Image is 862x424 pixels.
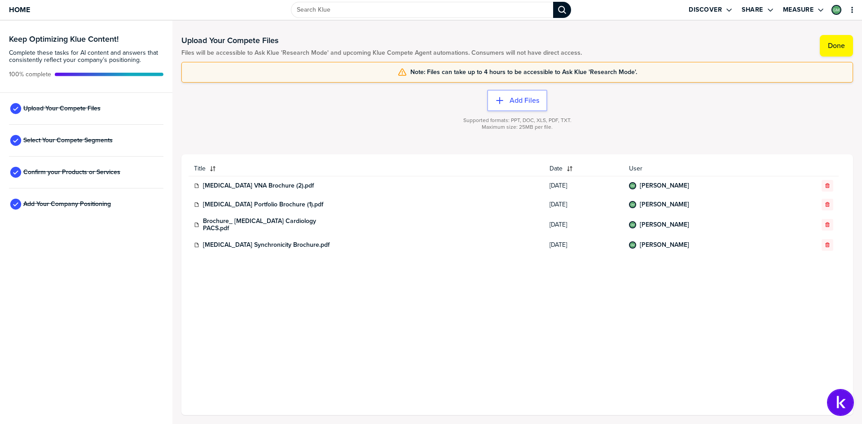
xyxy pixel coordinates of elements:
[487,90,547,111] button: Add Files
[550,182,618,189] span: [DATE]
[828,41,845,50] label: Done
[463,117,572,124] span: Supported formats: PPT, DOC, XLS, PDF, TXT.
[203,241,330,249] a: [MEDICAL_DATA] Synchronicity Brochure.pdf
[194,165,206,172] span: Title
[9,49,163,64] span: Complete these tasks for AI content and answers that consistently reflect your company’s position...
[23,137,113,144] span: Select Your Compete Segments
[689,6,722,14] label: Discover
[640,241,689,249] a: [PERSON_NAME]
[640,182,689,189] a: [PERSON_NAME]
[9,6,30,13] span: Home
[510,96,539,105] label: Add Files
[9,71,51,78] span: Active
[783,6,814,14] label: Measure
[553,2,571,18] div: Search Klue
[831,5,841,15] div: George Morrison
[742,6,763,14] label: Share
[203,182,314,189] a: [MEDICAL_DATA] VNA Brochure (2).pdf
[630,202,635,207] img: 0b86d0572dda4745beeb2ab1270d5b42-sml.png
[203,201,323,208] a: [MEDICAL_DATA] Portfolio Brochure (1).pdf
[23,201,111,208] span: Add Your Company Positioning
[23,105,101,112] span: Upload Your Compete Files
[640,201,689,208] a: [PERSON_NAME]
[828,390,853,415] button: Open Support Center
[629,182,636,189] div: George Morrison
[550,221,618,228] span: [DATE]
[629,221,636,228] div: George Morrison
[820,35,853,57] button: Done
[630,222,635,227] img: 0b86d0572dda4745beeb2ab1270d5b42-sml.png
[181,49,582,57] span: Files will be accessible to Ask Klue 'Research Mode' and upcoming Klue Compete Agent automations....
[482,124,553,131] span: Maximum size: 25MB per file.
[629,201,636,208] div: George Morrison
[640,221,689,228] a: [PERSON_NAME]
[23,169,120,176] span: Confirm your Products or Services
[410,69,637,76] span: Note: Files can take up to 4 hours to be accessible to Ask Klue 'Research Mode'.
[831,4,842,16] a: Edit Profile
[291,2,553,18] input: Search Klue
[629,241,636,249] div: George Morrison
[203,218,338,232] a: Brochure_ [MEDICAL_DATA] Cardiology PACS.pdf
[630,242,635,248] img: 0b86d0572dda4745beeb2ab1270d5b42-sml.png
[832,6,840,14] img: 0b86d0572dda4745beeb2ab1270d5b42-sml.png
[9,35,163,43] h3: Keep Optimizing Klue Content!
[630,183,635,188] img: 0b86d0572dda4745beeb2ab1270d5b42-sml.png
[550,165,563,172] span: Date
[550,201,618,208] span: [DATE]
[550,241,618,249] span: [DATE]
[544,162,624,176] button: Date
[181,35,582,46] h1: Upload Your Compete Files
[189,162,544,176] button: Title
[629,165,782,172] span: User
